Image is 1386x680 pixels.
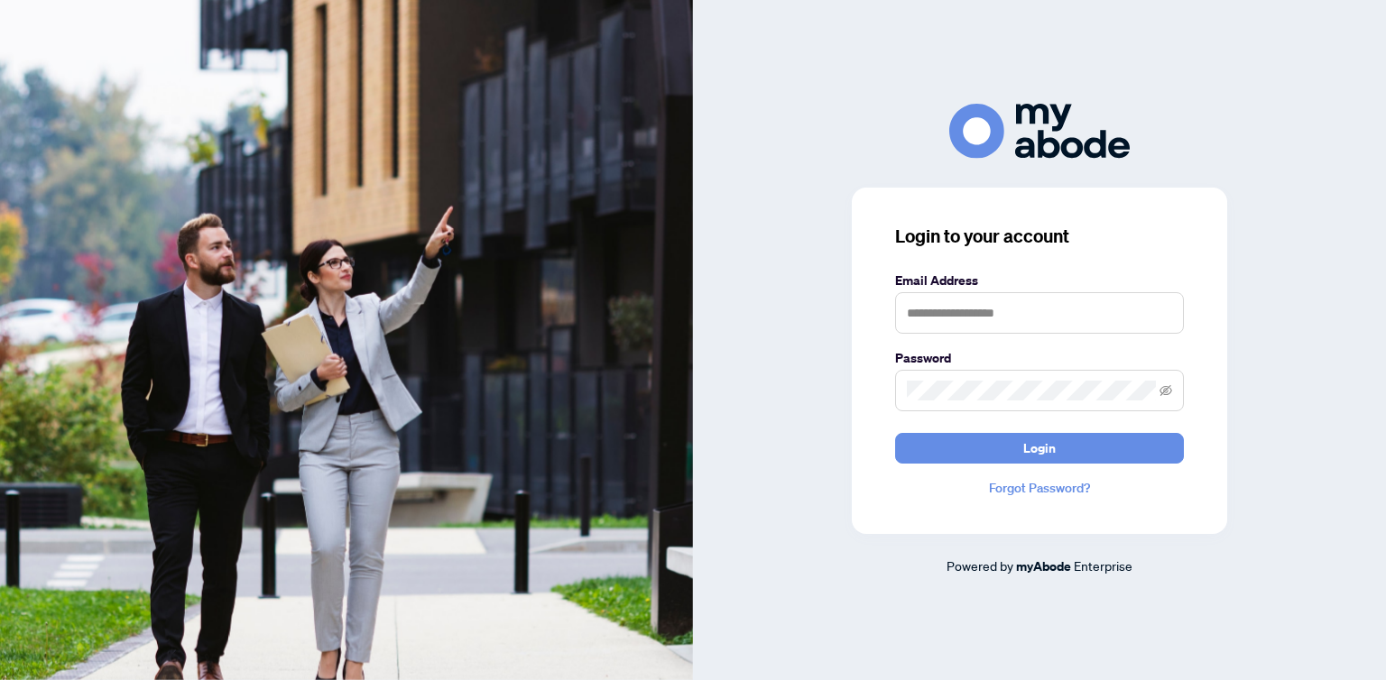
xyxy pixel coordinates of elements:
span: Powered by [947,557,1013,574]
span: Login [1023,434,1056,463]
h3: Login to your account [895,224,1184,249]
a: Forgot Password? [895,478,1184,498]
span: Enterprise [1074,557,1132,574]
button: Login [895,433,1184,464]
label: Email Address [895,271,1184,290]
a: myAbode [1016,556,1071,576]
label: Password [895,348,1184,368]
span: eye-invisible [1160,384,1172,397]
img: ma-logo [949,104,1130,159]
